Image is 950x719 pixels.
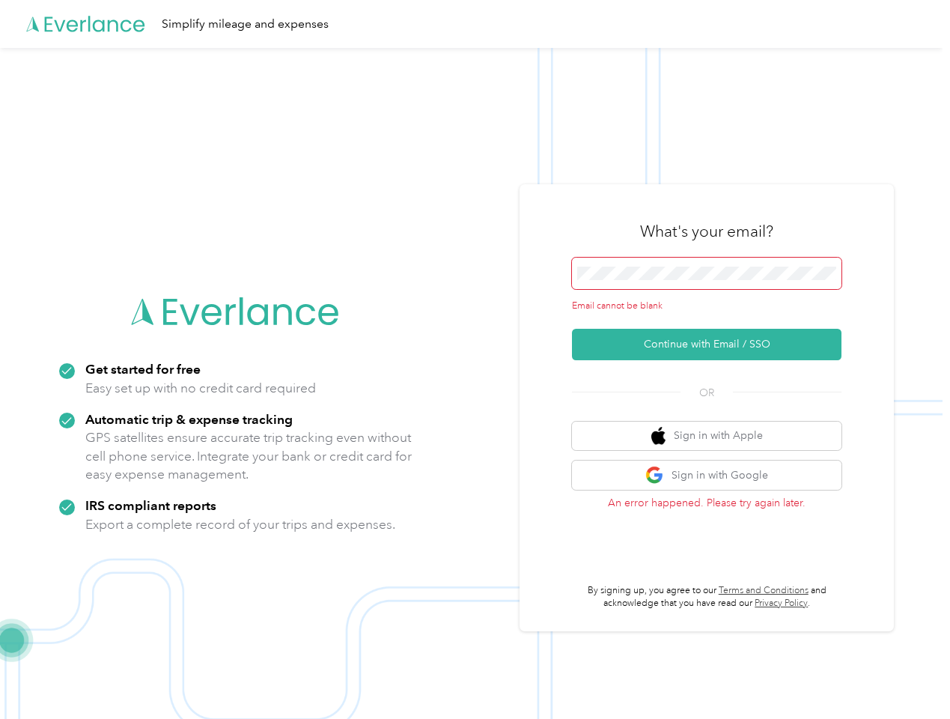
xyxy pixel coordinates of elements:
[85,411,293,427] strong: Automatic trip & expense tracking
[572,495,841,511] p: An error happened. Please try again later.
[572,422,841,451] button: apple logoSign in with Apple
[645,466,664,485] img: google logo
[162,15,329,34] div: Simplify mileage and expenses
[85,361,201,377] strong: Get started for free
[85,379,316,398] p: Easy set up with no credit card required
[680,385,733,401] span: OR
[85,515,395,534] p: Export a complete record of your trips and expenses.
[572,300,841,313] div: Email cannot be blank
[640,221,773,242] h3: What's your email?
[755,598,808,609] a: Privacy Policy
[572,461,841,490] button: google logoSign in with Google
[572,584,841,610] p: By signing up, you agree to our and acknowledge that you have read our .
[719,585,809,596] a: Terms and Conditions
[651,427,666,446] img: apple logo
[572,329,841,360] button: Continue with Email / SSO
[85,428,412,484] p: GPS satellites ensure accurate trip tracking even without cell phone service. Integrate your bank...
[85,497,216,513] strong: IRS compliant reports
